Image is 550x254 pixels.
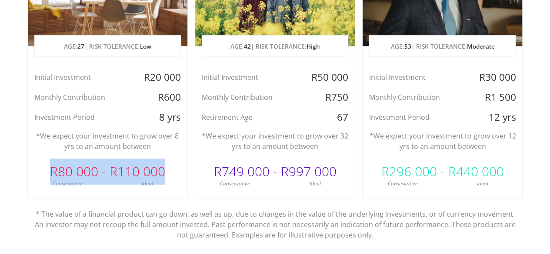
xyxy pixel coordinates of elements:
[404,42,411,50] span: 53
[469,91,522,104] div: R1 500
[195,91,302,104] div: Monthly Contribution
[134,111,187,124] div: 8 yrs
[34,131,181,152] p: *We expect your investment to grow over 8 yrs to an amount between
[195,180,275,188] div: Conservative
[77,42,84,50] span: 27
[363,91,469,104] div: Monthly Contribution
[363,71,469,84] div: Initial Investment
[469,71,522,84] div: R30 000
[28,180,108,188] div: Conservative
[107,180,187,188] div: Ideal
[140,42,151,50] span: Low
[469,111,522,124] div: 12 yrs
[302,111,355,124] div: 67
[28,71,134,84] div: Initial Investment
[369,131,516,152] p: *We expect your investment to grow over 12 yrs to an amount between
[195,111,302,124] div: Retirement Age
[195,71,302,84] div: Initial Investment
[202,36,348,57] p: AGE: | RISK TOLERANCE:
[28,111,134,124] div: Investment Period
[134,91,187,104] div: R600
[35,36,180,57] p: AGE: | RISK TOLERANCE:
[34,198,517,240] p: * The value of a financial product can go down, as well as up, due to changes in the value of the...
[302,71,355,84] div: R50 000
[363,111,469,124] div: Investment Period
[202,131,348,152] p: *We expect your investment to grow over 32 yrs to an amount between
[306,42,320,50] span: High
[134,71,187,84] div: R20 000
[243,42,250,50] span: 42
[363,180,443,188] div: Conservative
[302,91,355,104] div: R750
[28,158,187,185] div: R80 000 - R110 000
[443,180,523,188] div: Ideal
[195,158,355,185] div: R749 000 - R997 000
[467,42,494,50] span: Moderate
[28,91,134,104] div: Monthly Contribution
[275,180,355,188] div: Ideal
[370,36,515,57] p: AGE: | RISK TOLERANCE:
[363,158,522,185] div: R296 000 - R440 000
